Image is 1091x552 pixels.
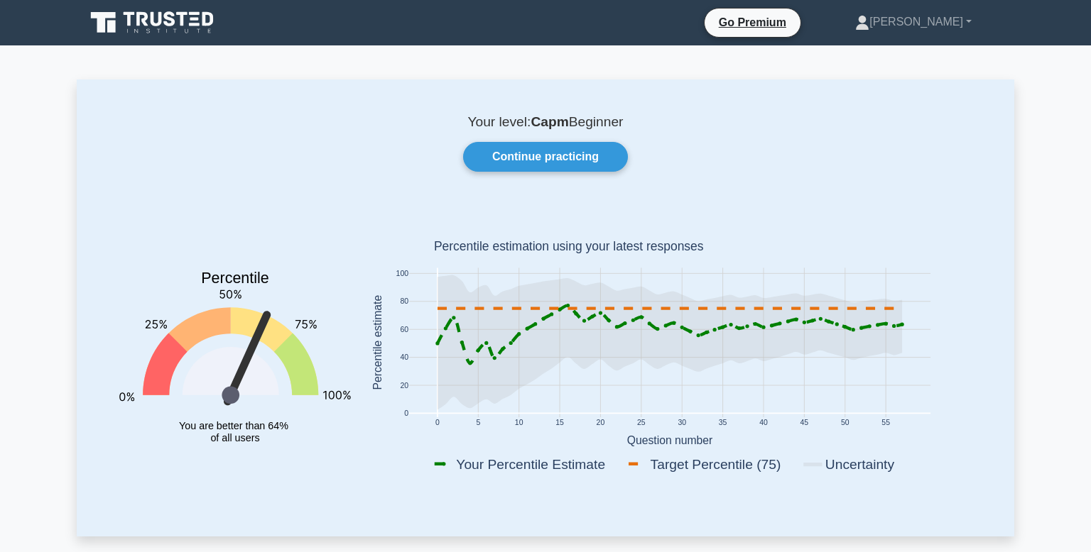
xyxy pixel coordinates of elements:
text: 100 [396,270,409,277]
text: 5 [476,419,480,427]
text: 0 [435,419,440,427]
text: 40 [759,419,768,427]
text: 50 [841,419,850,427]
tspan: of all users [210,432,259,443]
a: [PERSON_NAME] [821,8,1006,36]
b: Capm [531,114,568,129]
text: 60 [400,326,408,333]
text: 80 [400,298,408,306]
text: Question number [627,434,713,446]
text: Percentile estimation using your latest responses [434,240,704,254]
text: 25 [637,419,646,427]
a: Continue practicing [463,142,628,172]
text: Percentile [201,270,269,287]
text: 30 [678,419,686,427]
text: 20 [597,419,605,427]
text: 35 [719,419,727,427]
text: 0 [404,410,408,418]
a: Go Premium [710,13,795,31]
text: 15 [555,419,564,427]
text: 20 [400,382,408,390]
text: Percentile estimate [371,295,384,390]
text: 40 [400,354,408,362]
text: 45 [800,419,809,427]
p: Your level: Beginner [111,114,980,131]
text: 10 [515,419,523,427]
text: 55 [881,419,890,427]
tspan: You are better than 64% [179,420,288,431]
